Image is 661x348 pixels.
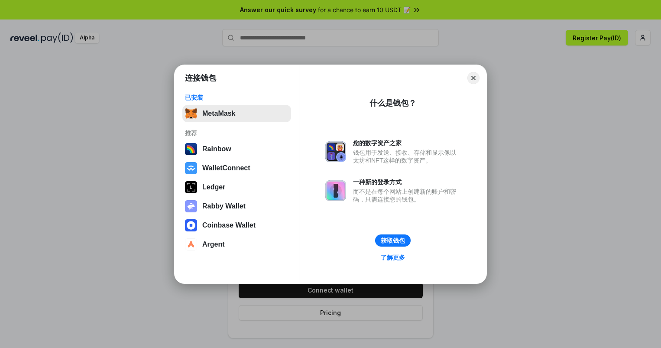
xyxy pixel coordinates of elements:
button: Ledger [182,179,291,196]
button: 获取钱包 [375,234,411,247]
img: svg+xml,%3Csvg%20width%3D%22120%22%20height%3D%22120%22%20viewBox%3D%220%200%20120%20120%22%20fil... [185,143,197,155]
div: 钱包用于发送、接收、存储和显示像以太坊和NFT这样的数字资产。 [353,149,460,164]
button: Rabby Wallet [182,198,291,215]
img: svg+xml,%3Csvg%20xmlns%3D%22http%3A%2F%2Fwww.w3.org%2F2000%2Fsvg%22%20width%3D%2228%22%20height%3... [185,181,197,193]
div: Coinbase Wallet [202,221,256,229]
div: Rabby Wallet [202,202,246,210]
div: 而不是在每个网站上创建新的账户和密码，只需连接您的钱包。 [353,188,460,203]
div: 您的数字资产之家 [353,139,460,147]
button: Close [467,72,480,84]
h1: 连接钱包 [185,73,216,83]
div: Argent [202,241,225,248]
img: svg+xml,%3Csvg%20xmlns%3D%22http%3A%2F%2Fwww.w3.org%2F2000%2Fsvg%22%20fill%3D%22none%22%20viewBox... [185,200,197,212]
a: 了解更多 [376,252,410,263]
div: Rainbow [202,145,231,153]
div: MetaMask [202,110,235,117]
img: svg+xml,%3Csvg%20fill%3D%22none%22%20height%3D%2233%22%20viewBox%3D%220%200%2035%2033%22%20width%... [185,107,197,120]
button: Coinbase Wallet [182,217,291,234]
div: 什么是钱包？ [369,98,416,108]
div: 推荐 [185,129,288,137]
button: MetaMask [182,105,291,122]
div: 获取钱包 [381,237,405,244]
img: svg+xml,%3Csvg%20width%3D%2228%22%20height%3D%2228%22%20viewBox%3D%220%200%2028%2028%22%20fill%3D... [185,219,197,231]
button: Argent [182,236,291,253]
div: 一种新的登录方式 [353,178,460,186]
button: Rainbow [182,140,291,158]
button: WalletConnect [182,159,291,177]
img: svg+xml,%3Csvg%20xmlns%3D%22http%3A%2F%2Fwww.w3.org%2F2000%2Fsvg%22%20fill%3D%22none%22%20viewBox... [325,180,346,201]
div: WalletConnect [202,164,250,172]
img: svg+xml,%3Csvg%20width%3D%2228%22%20height%3D%2228%22%20viewBox%3D%220%200%2028%2028%22%20fill%3D... [185,238,197,250]
div: 已安装 [185,94,288,101]
div: 了解更多 [381,254,405,261]
img: svg+xml,%3Csvg%20xmlns%3D%22http%3A%2F%2Fwww.w3.org%2F2000%2Fsvg%22%20fill%3D%22none%22%20viewBox... [325,141,346,162]
div: Ledger [202,183,225,191]
img: svg+xml,%3Csvg%20width%3D%2228%22%20height%3D%2228%22%20viewBox%3D%220%200%2028%2028%22%20fill%3D... [185,162,197,174]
